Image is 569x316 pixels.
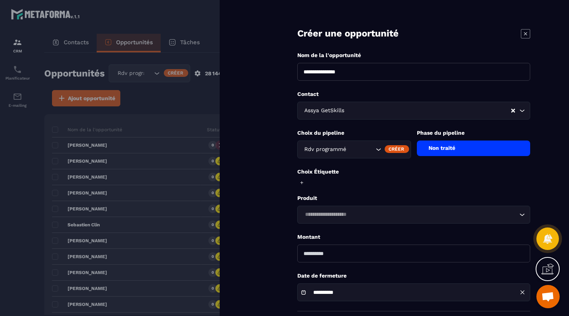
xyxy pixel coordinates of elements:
[297,102,530,120] div: Search for option
[302,210,517,219] input: Search for option
[297,27,399,40] p: Créer une opportunité
[297,194,530,202] p: Produit
[297,90,530,98] p: Contact
[385,145,409,153] div: Créer
[297,272,530,280] p: Date de fermeture
[511,108,515,114] button: Clear Selected
[297,52,530,59] p: Nom de la l'opportunité
[348,145,374,154] input: Search for option
[536,285,560,308] a: Ouvrir le chat
[417,129,531,137] p: Phase du pipeline
[297,233,530,241] p: Montant
[297,141,411,158] div: Search for option
[297,206,530,224] div: Search for option
[302,145,348,154] span: Rdv programmé
[302,106,346,115] span: Assya GetSkills
[297,129,411,137] p: Choix du pipeline
[297,168,530,175] p: Choix Étiquette
[346,106,510,115] input: Search for option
